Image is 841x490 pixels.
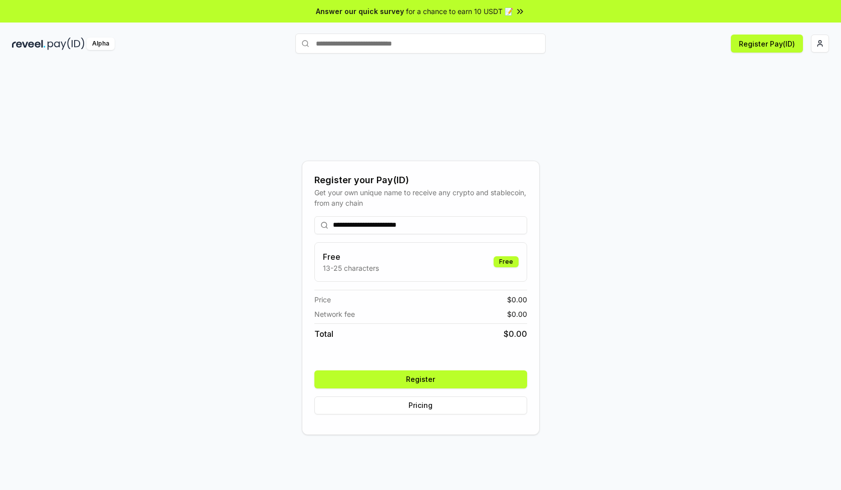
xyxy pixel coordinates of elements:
div: Free [494,256,519,267]
span: Price [314,294,331,305]
span: Total [314,328,333,340]
span: $ 0.00 [507,309,527,319]
div: Register your Pay(ID) [314,173,527,187]
button: Pricing [314,396,527,414]
button: Register Pay(ID) [731,35,803,53]
div: Alpha [87,38,115,50]
span: $ 0.00 [507,294,527,305]
button: Register [314,370,527,388]
div: Get your own unique name to receive any crypto and stablecoin, from any chain [314,187,527,208]
p: 13-25 characters [323,263,379,273]
span: for a chance to earn 10 USDT 📝 [406,6,513,17]
img: pay_id [48,38,85,50]
img: reveel_dark [12,38,46,50]
span: $ 0.00 [504,328,527,340]
span: Answer our quick survey [316,6,404,17]
span: Network fee [314,309,355,319]
h3: Free [323,251,379,263]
